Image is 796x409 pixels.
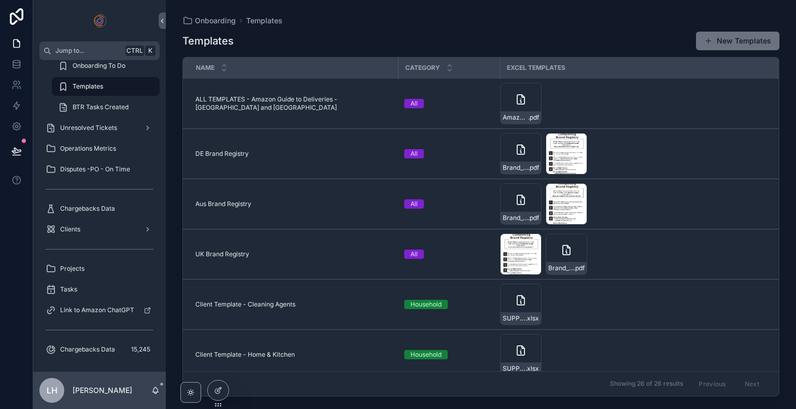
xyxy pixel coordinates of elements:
[503,164,528,172] span: Brand_Registry_Application_Guide_Final_NA_10.2023
[404,250,493,259] a: All
[410,250,418,259] div: All
[195,200,392,208] a: Aus Brand Registry
[91,12,108,29] img: App logo
[196,64,215,72] span: Name
[195,300,392,309] a: Client Template - Cleaning Agents
[410,300,442,309] div: Household
[195,250,249,258] span: UK Brand Registry
[500,334,765,375] a: SUPPLIER-NAME-Template---Home-and-Kitchen.xlsx
[33,60,166,372] div: scrollable content
[503,314,525,323] span: SUPPLIER-NAME-Template---Cleaning-Agents
[500,83,765,124] a: Amazon-Preparation-and-Delivery-In-Guide.pdf
[503,113,528,122] span: Amazon-Preparation-and-Delivery-In-Guide
[195,150,392,158] a: DE Brand Registry
[404,300,493,309] a: Household
[525,364,539,373] span: .xlsx
[404,350,493,359] a: Household
[610,380,683,388] span: Showing 26 of 26 results
[195,150,249,158] span: DE Brand Registry
[696,32,779,50] button: New Templates
[525,314,539,323] span: .xlsx
[182,16,236,26] a: Onboarding
[195,95,392,112] a: ALL TEMPLATES - Amazon Guide to Deliveries - [GEOGRAPHIC_DATA] and [GEOGRAPHIC_DATA]
[246,16,282,26] a: Templates
[39,41,160,60] button: Jump to...CtrlK
[410,199,418,209] div: All
[500,284,765,325] a: SUPPLIER-NAME-Template---Cleaning-Agents.xlsx
[503,364,525,373] span: SUPPLIER-NAME-Template---Home-and-Kitchen
[500,233,765,275] a: Brand_Registry_Application_Guide_Final_NA_10.2023.pdf
[528,164,539,172] span: .pdf
[195,300,295,309] span: Client Template - Cleaning Agents
[500,183,765,225] a: Brand_Registry_Application_Guide_Final_NA_10.2023.pdf
[182,34,234,48] h1: Templates
[405,64,440,72] span: Category
[47,384,58,397] span: LH
[195,200,251,208] span: Aus Brand Registry
[195,350,295,359] span: Client Template - Home & Kitchen
[73,385,132,396] p: [PERSON_NAME]
[195,250,392,258] a: UK Brand Registry
[528,113,539,122] span: .pdf
[404,99,493,108] a: All
[55,47,121,55] span: Jump to...
[195,16,236,26] span: Onboarding
[404,199,493,209] a: All
[146,47,154,55] span: K
[500,133,765,174] a: Brand_Registry_Application_Guide_Final_NA_10.2023.pdf
[404,149,493,158] a: All
[125,46,144,56] span: Ctrl
[503,214,528,222] span: Brand_Registry_Application_Guide_Final_NA_10.2023
[528,214,539,222] span: .pdf
[410,149,418,158] div: All
[548,264,574,272] span: Brand_Registry_Application_Guide_Final_NA_10.2023
[507,64,565,72] span: Excel Templates
[195,350,392,359] a: Client Template - Home & Kitchen
[410,350,442,359] div: Household
[410,99,418,108] div: All
[574,264,585,272] span: .pdf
